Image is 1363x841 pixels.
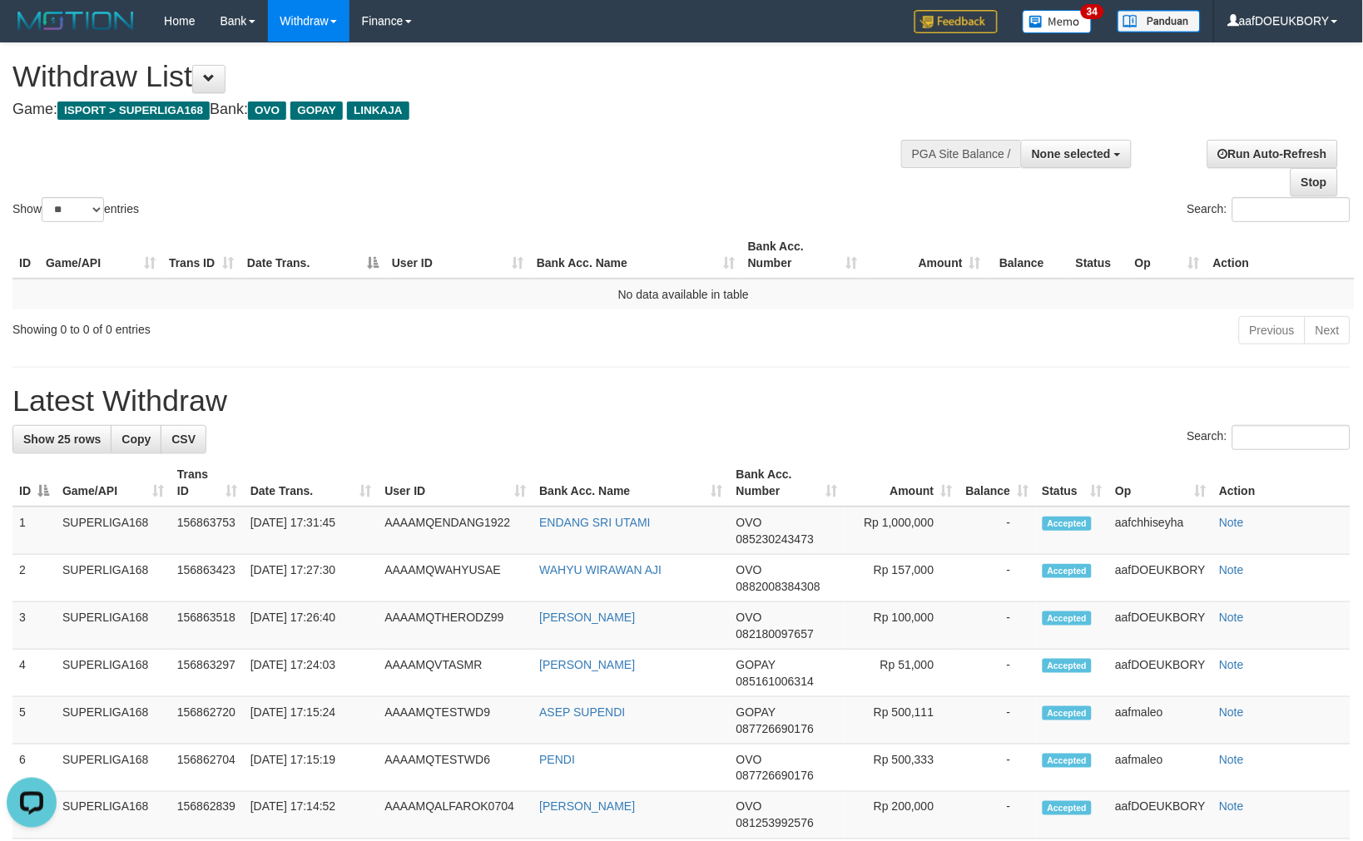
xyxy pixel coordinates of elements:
[865,231,988,279] th: Amount: activate to sort column ascending
[1043,517,1093,531] span: Accepted
[378,792,533,839] td: AAAAMQALFAROK0704
[12,602,56,650] td: 3
[12,60,892,93] h1: Withdraw List
[12,555,56,602] td: 2
[736,675,814,688] span: Copy 085161006314 to clipboard
[1187,425,1351,450] label: Search:
[162,231,240,279] th: Trans ID: activate to sort column ascending
[959,507,1036,555] td: -
[161,425,206,453] a: CSV
[901,140,1021,168] div: PGA Site Balance /
[12,459,56,507] th: ID: activate to sort column descending
[171,792,244,839] td: 156862839
[1239,316,1306,344] a: Previous
[845,507,959,555] td: Rp 1,000,000
[539,563,662,576] a: WAHYU WIRAWAN AJI
[56,650,171,697] td: SUPERLIGA168
[12,314,556,338] div: Showing 0 to 0 of 0 entries
[1023,10,1093,33] img: Button%20Memo.svg
[1036,459,1109,507] th: Status: activate to sort column ascending
[736,563,762,576] span: OVO
[1219,705,1244,719] a: Note
[39,231,162,279] th: Game/API: activate to sort column ascending
[1081,4,1103,19] span: 34
[1108,745,1212,792] td: aafmaleo
[57,101,210,120] span: ISPORT > SUPERLIGA168
[1219,611,1244,624] a: Note
[12,697,56,745] td: 5
[171,602,244,650] td: 156863518
[736,611,762,624] span: OVO
[1043,659,1093,673] span: Accepted
[1021,140,1132,168] button: None selected
[1108,792,1212,839] td: aafDOEUKBORY
[741,231,865,279] th: Bank Acc. Number: activate to sort column ascending
[1108,697,1212,745] td: aafmaleo
[1128,231,1207,279] th: Op: activate to sort column ascending
[56,459,171,507] th: Game/API: activate to sort column ascending
[1219,753,1244,766] a: Note
[1108,459,1212,507] th: Op: activate to sort column ascending
[959,650,1036,697] td: -
[539,705,625,719] a: ASEP SUPENDI
[1108,507,1212,555] td: aafchhiseyha
[736,753,762,766] span: OVO
[845,745,959,792] td: Rp 500,333
[1043,564,1093,578] span: Accepted
[378,650,533,697] td: AAAAMQVTASMR
[736,580,820,593] span: Copy 0882008384308 to clipboard
[1219,563,1244,576] a: Note
[1219,800,1244,814] a: Note
[1032,147,1111,161] span: None selected
[244,459,379,507] th: Date Trans.: activate to sort column ascending
[12,197,139,222] label: Show entries
[7,7,57,57] button: Open LiveChat chat widget
[736,532,814,546] span: Copy 085230243473 to clipboard
[736,516,762,529] span: OVO
[736,658,776,671] span: GOPAY
[1291,168,1338,196] a: Stop
[1118,10,1201,32] img: panduan.png
[959,459,1036,507] th: Balance: activate to sort column ascending
[12,231,39,279] th: ID
[736,800,762,814] span: OVO
[56,792,171,839] td: SUPERLIGA168
[378,697,533,745] td: AAAAMQTESTWD9
[845,555,959,602] td: Rp 157,000
[914,10,998,33] img: Feedback.jpg
[1232,425,1351,450] input: Search:
[959,697,1036,745] td: -
[539,516,651,529] a: ENDANG SRI UTAMI
[12,279,1355,309] td: No data available in table
[845,602,959,650] td: Rp 100,000
[244,792,379,839] td: [DATE] 17:14:52
[539,611,635,624] a: [PERSON_NAME]
[378,459,533,507] th: User ID: activate to sort column ascending
[12,101,892,118] h4: Game: Bank:
[244,555,379,602] td: [DATE] 17:27:30
[56,507,171,555] td: SUPERLIGA168
[736,769,814,783] span: Copy 087726690176 to clipboard
[845,792,959,839] td: Rp 200,000
[1043,801,1093,815] span: Accepted
[845,650,959,697] td: Rp 51,000
[12,425,112,453] a: Show 25 rows
[1043,611,1093,626] span: Accepted
[171,433,196,446] span: CSV
[539,753,575,766] a: PENDI
[244,650,379,697] td: [DATE] 17:24:03
[959,555,1036,602] td: -
[1212,459,1351,507] th: Action
[171,745,244,792] td: 156862704
[1207,140,1338,168] a: Run Auto-Refresh
[56,602,171,650] td: SUPERLIGA168
[244,507,379,555] td: [DATE] 17:31:45
[385,231,530,279] th: User ID: activate to sort column ascending
[1232,197,1351,222] input: Search:
[56,697,171,745] td: SUPERLIGA168
[378,745,533,792] td: AAAAMQTESTWD6
[1305,316,1351,344] a: Next
[730,459,845,507] th: Bank Acc. Number: activate to sort column ascending
[244,697,379,745] td: [DATE] 17:15:24
[539,658,635,671] a: [PERSON_NAME]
